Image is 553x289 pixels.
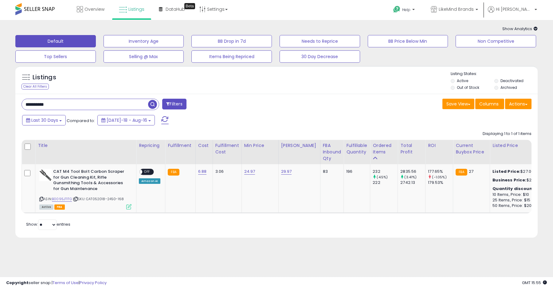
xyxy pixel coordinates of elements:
b: Quantity discounts [492,186,537,192]
div: 177.65% [428,169,453,174]
span: Show: entries [26,221,70,227]
div: 83 [323,169,339,174]
div: 222 [373,180,398,185]
button: 30 Day Decrease [280,50,360,63]
span: Help [402,7,410,12]
span: 27 [469,168,473,174]
span: [DATE]-18 - Aug-16 [107,117,147,123]
a: 29.97 [281,168,292,175]
button: Non Competitive [456,35,536,47]
div: Displaying 1 to 1 of 1 items [483,131,531,137]
div: 2835.56 [400,169,425,174]
span: Last 30 Days [31,117,58,123]
a: Help [388,1,421,20]
div: ROI [428,142,450,149]
button: [DATE]-18 - Aug-16 [97,115,155,125]
div: $27.00 [492,169,543,174]
small: (4.5%) [377,175,388,180]
span: Hi [PERSON_NAME] [496,6,533,12]
label: Archived [500,85,517,90]
button: Columns [475,99,504,109]
div: 232 [373,169,398,174]
button: Inventory Age [104,35,184,47]
div: Total Profit [400,142,423,155]
div: $27 [492,177,543,183]
div: 10 Items, Price: $10 [492,192,543,197]
label: Deactivated [500,78,524,83]
div: 196 [346,169,365,174]
div: FBA inbound Qty [323,142,341,162]
button: Last 30 Days [22,115,66,125]
div: Fulfillment Cost [215,142,239,155]
a: 24.97 [244,168,255,175]
span: Overview [84,6,104,12]
div: 3.06 [215,169,237,174]
span: Compared to: [67,118,95,124]
div: 25 Items, Price: $15 [492,197,543,203]
small: (-1.05%) [432,175,446,180]
span: FBA [54,204,65,210]
div: Title [38,142,134,149]
div: : [492,186,543,192]
label: Active [457,78,468,83]
div: Min Price [244,142,276,149]
div: Current Buybox Price [456,142,487,155]
button: Filters [162,99,186,109]
button: Selling @ Max [104,50,184,63]
span: | SKU: CAT052018-2450-168 [73,196,124,201]
small: (3.41%) [404,175,417,180]
span: OFF [142,169,152,175]
h5: Listings [33,73,56,82]
div: Listed Price [492,142,546,149]
a: 6.88 [198,168,207,175]
button: BB Drop in 7d [191,35,272,47]
button: Top Sellers [15,50,96,63]
img: 41W5GDqBcvL._SL40_.jpg [39,169,52,181]
div: [PERSON_NAME] [281,142,318,149]
div: Cost [198,142,210,149]
p: Listing States: [451,71,537,77]
div: Repricing [139,142,163,149]
div: Amazon AI [139,178,160,184]
div: 2742.13 [400,180,425,185]
a: B0095JTITG [52,196,72,202]
span: Show Analytics [502,26,538,32]
b: Business Price: [492,177,526,183]
small: FBA [168,169,179,176]
small: FBA [456,169,467,176]
span: Listings [128,6,144,12]
div: Ordered Items [373,142,395,155]
button: Needs to Reprice [280,35,360,47]
div: ASIN: [39,169,131,209]
span: Columns [479,101,499,107]
button: BB Price Below Min [368,35,448,47]
button: Save View [442,99,474,109]
b: CAT M4 Tool Bolt Carbon Scraper for Gun Cleaning Kit, Rifle Gunsmithing Tools & Accessories for G... [53,169,128,193]
span: LikeMind Brands [439,6,474,12]
div: Clear All Filters [22,84,49,89]
label: Out of Stock [457,85,479,90]
button: Items Being Repriced [191,50,272,63]
span: All listings currently available for purchase on Amazon [39,204,53,210]
a: Hi [PERSON_NAME] [488,6,537,20]
div: Tooltip anchor [184,3,195,9]
button: Actions [505,99,531,109]
b: Listed Price: [492,168,520,174]
i: Get Help [393,6,401,13]
span: DataHub [166,6,185,12]
div: 179.53% [428,180,453,185]
div: Fulfillment [168,142,193,149]
div: Fulfillable Quantity [346,142,367,155]
button: Default [15,35,96,47]
div: 50 Items, Price: $20 [492,203,543,208]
